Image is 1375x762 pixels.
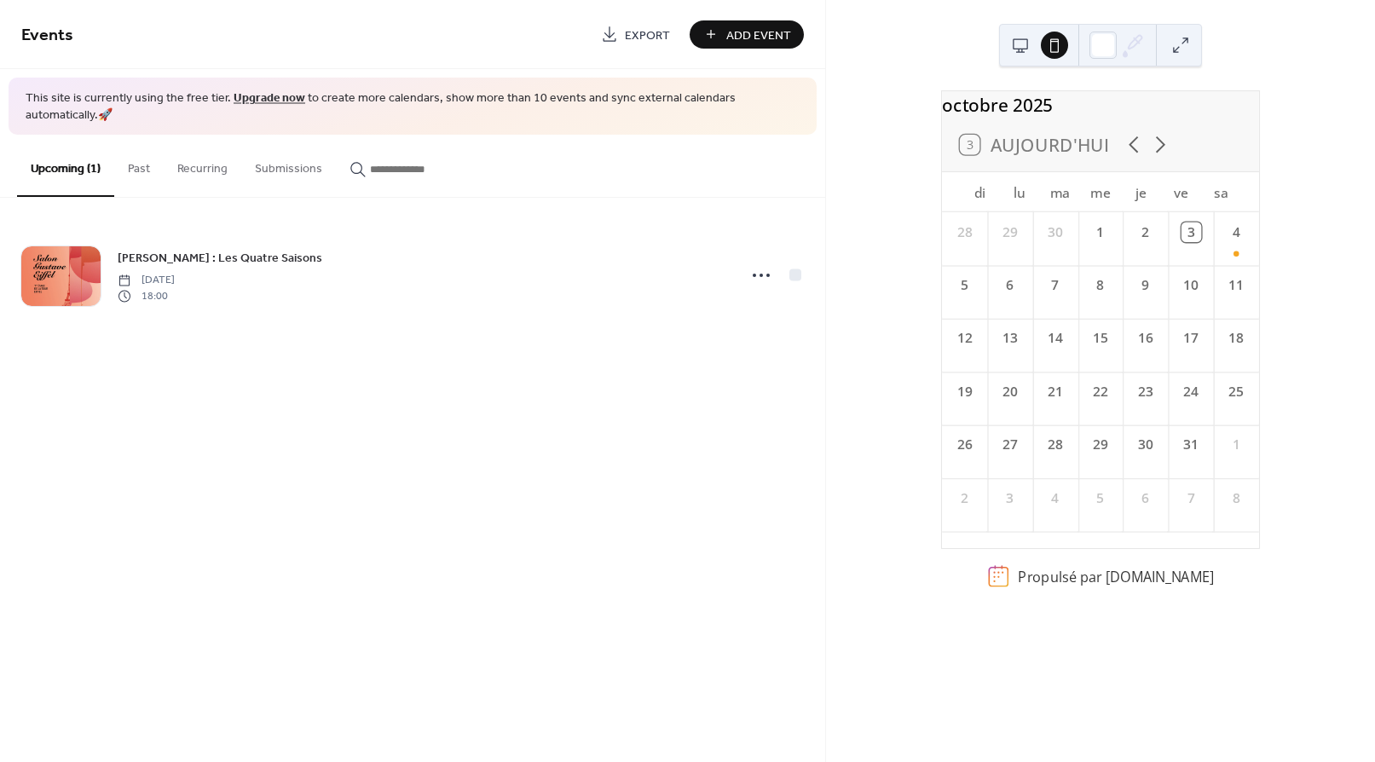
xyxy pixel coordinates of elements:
[1120,172,1160,212] div: je
[955,382,974,401] div: 19
[1090,222,1110,242] div: 1
[1000,488,1020,508] div: 3
[1090,488,1110,508] div: 5
[1000,172,1040,212] div: lu
[1000,275,1020,295] div: 6
[1181,222,1200,242] div: 3
[942,91,1259,118] div: octobre 2025
[1106,567,1214,586] a: [DOMAIN_NAME]
[955,222,974,242] div: 28
[1135,382,1155,401] div: 23
[118,248,322,268] a: [PERSON_NAME] : Les Quatre Saisons
[1226,488,1245,508] div: 8
[1045,222,1065,242] div: 30
[1226,382,1245,401] div: 25
[1000,329,1020,349] div: 13
[1045,329,1065,349] div: 14
[690,20,804,49] button: Add Event
[1161,172,1201,212] div: ve
[1226,435,1245,454] div: 1
[118,288,175,303] span: 18:00
[955,275,974,295] div: 5
[1090,329,1110,349] div: 15
[1040,172,1080,212] div: ma
[1226,329,1245,349] div: 18
[234,87,305,110] a: Upgrade now
[1135,329,1155,349] div: 16
[1045,382,1065,401] div: 21
[241,135,336,195] button: Submissions
[1135,275,1155,295] div: 9
[1045,488,1065,508] div: 4
[1135,222,1155,242] div: 2
[726,26,791,44] span: Add Event
[1045,275,1065,295] div: 7
[118,273,175,288] span: [DATE]
[1080,172,1120,212] div: me
[26,90,800,124] span: This site is currently using the free tier. to create more calendars, show more than 10 events an...
[1181,275,1200,295] div: 10
[955,435,974,454] div: 26
[1090,275,1110,295] div: 8
[625,26,670,44] span: Export
[17,135,114,197] button: Upcoming (1)
[1090,382,1110,401] div: 22
[164,135,241,195] button: Recurring
[1135,488,1155,508] div: 6
[1181,435,1200,454] div: 31
[1135,435,1155,454] div: 30
[1018,567,1214,586] div: Propulsé par
[955,329,974,349] div: 12
[1181,382,1200,401] div: 24
[1181,329,1200,349] div: 17
[1000,435,1020,454] div: 27
[1000,222,1020,242] div: 29
[21,19,73,52] span: Events
[1045,435,1065,454] div: 28
[1090,435,1110,454] div: 29
[1000,382,1020,401] div: 20
[1226,222,1245,242] div: 4
[1226,275,1245,295] div: 11
[955,488,974,508] div: 2
[588,20,683,49] a: Export
[118,250,322,268] span: [PERSON_NAME] : Les Quatre Saisons
[1201,172,1241,212] div: sa
[114,135,164,195] button: Past
[1181,488,1200,508] div: 7
[960,172,1000,212] div: di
